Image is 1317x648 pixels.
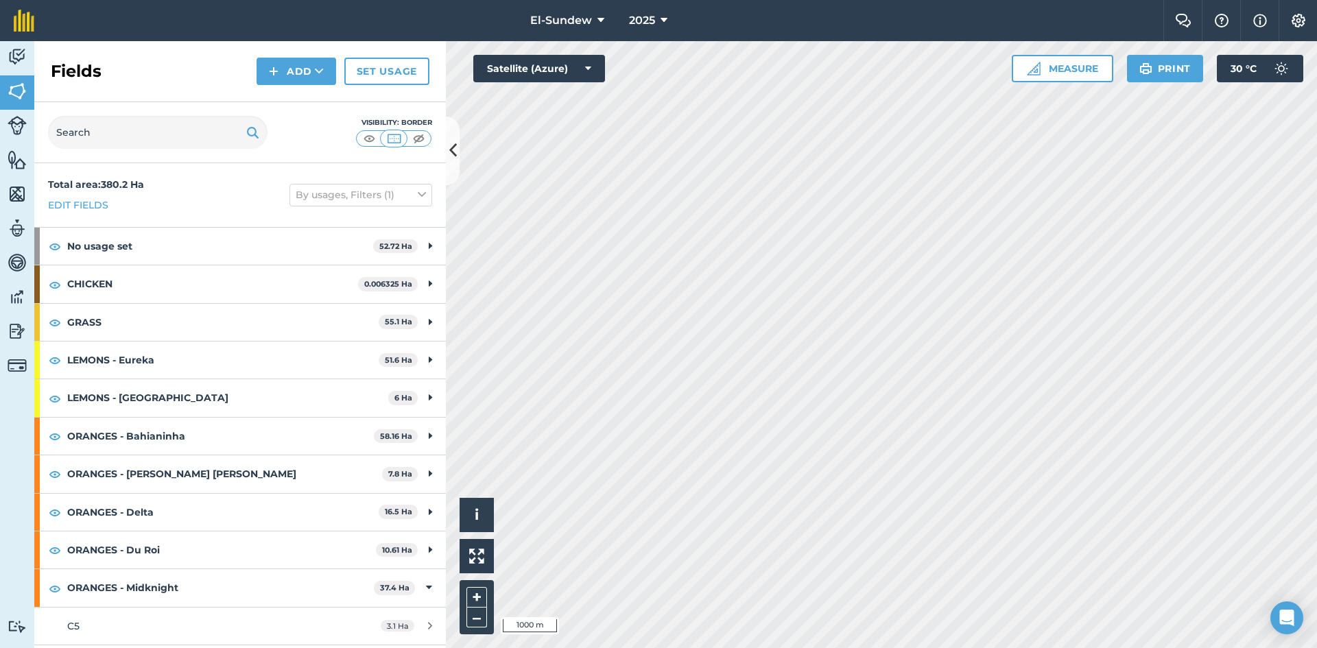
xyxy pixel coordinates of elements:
img: svg+xml;base64,PD94bWwgdmVyc2lvbj0iMS4wIiBlbmNvZGluZz0idXRmLTgiPz4KPCEtLSBHZW5lcmF0b3I6IEFkb2JlIE... [8,116,27,135]
strong: GRASS [67,304,379,341]
strong: 51.6 Ha [385,355,412,365]
img: svg+xml;base64,PHN2ZyB4bWxucz0iaHR0cDovL3d3dy53My5vcmcvMjAwMC9zdmciIHdpZHRoPSIxOCIgaGVpZ2h0PSIyNC... [49,580,61,597]
img: svg+xml;base64,PD94bWwgdmVyc2lvbj0iMS4wIiBlbmNvZGluZz0idXRmLTgiPz4KPCEtLSBHZW5lcmF0b3I6IEFkb2JlIE... [1268,55,1295,82]
strong: ORANGES - Delta [67,494,379,531]
strong: CHICKEN [67,265,358,302]
strong: 0.006325 Ha [364,279,412,289]
img: svg+xml;base64,PHN2ZyB4bWxucz0iaHR0cDovL3d3dy53My5vcmcvMjAwMC9zdmciIHdpZHRoPSIxOSIgaGVpZ2h0PSIyNC... [1139,60,1152,77]
img: svg+xml;base64,PD94bWwgdmVyc2lvbj0iMS4wIiBlbmNvZGluZz0idXRmLTgiPz4KPCEtLSBHZW5lcmF0b3I6IEFkb2JlIE... [8,287,27,307]
img: A cog icon [1290,14,1307,27]
div: ORANGES - Delta16.5 Ha [34,494,446,531]
strong: ORANGES - Du Roi [67,531,376,568]
img: svg+xml;base64,PHN2ZyB4bWxucz0iaHR0cDovL3d3dy53My5vcmcvMjAwMC9zdmciIHdpZHRoPSI1NiIgaGVpZ2h0PSI2MC... [8,81,27,101]
button: Satellite (Azure) [473,55,605,82]
img: Ruler icon [1027,62,1041,75]
span: 2025 [629,12,655,29]
img: svg+xml;base64,PHN2ZyB4bWxucz0iaHR0cDovL3d3dy53My5vcmcvMjAwMC9zdmciIHdpZHRoPSIxOCIgaGVpZ2h0PSIyNC... [49,390,61,407]
img: svg+xml;base64,PD94bWwgdmVyc2lvbj0iMS4wIiBlbmNvZGluZz0idXRmLTgiPz4KPCEtLSBHZW5lcmF0b3I6IEFkb2JlIE... [8,218,27,239]
button: By usages, Filters (1) [289,184,432,206]
img: svg+xml;base64,PD94bWwgdmVyc2lvbj0iMS4wIiBlbmNvZGluZz0idXRmLTgiPz4KPCEtLSBHZW5lcmF0b3I6IEFkb2JlIE... [8,356,27,375]
div: ORANGES - [PERSON_NAME] [PERSON_NAME]7.8 Ha [34,455,446,492]
img: svg+xml;base64,PHN2ZyB4bWxucz0iaHR0cDovL3d3dy53My5vcmcvMjAwMC9zdmciIHdpZHRoPSIxNCIgaGVpZ2h0PSIyNC... [269,63,278,80]
button: – [466,608,487,627]
div: CHICKEN0.006325 Ha [34,265,446,302]
strong: 55.1 Ha [385,317,412,326]
strong: 52.72 Ha [379,241,412,251]
div: Visibility: Border [355,117,432,128]
img: A question mark icon [1213,14,1230,27]
img: svg+xml;base64,PHN2ZyB4bWxucz0iaHR0cDovL3d3dy53My5vcmcvMjAwMC9zdmciIHdpZHRoPSI1NiIgaGVpZ2h0PSI2MC... [8,149,27,170]
img: svg+xml;base64,PHN2ZyB4bWxucz0iaHR0cDovL3d3dy53My5vcmcvMjAwMC9zdmciIHdpZHRoPSI1MCIgaGVpZ2h0PSI0MC... [361,132,378,145]
strong: LEMONS - Eureka [67,341,379,379]
img: svg+xml;base64,PD94bWwgdmVyc2lvbj0iMS4wIiBlbmNvZGluZz0idXRmLTgiPz4KPCEtLSBHZW5lcmF0b3I6IEFkb2JlIE... [8,321,27,341]
span: El-Sundew [530,12,592,29]
h2: Fields [51,60,102,82]
button: + [466,587,487,608]
img: svg+xml;base64,PHN2ZyB4bWxucz0iaHR0cDovL3d3dy53My5vcmcvMjAwMC9zdmciIHdpZHRoPSIxOCIgaGVpZ2h0PSIyNC... [49,238,61,254]
img: Four arrows, one pointing top left, one top right, one bottom right and the last bottom left [469,549,484,564]
strong: 10.61 Ha [382,545,412,555]
img: svg+xml;base64,PHN2ZyB4bWxucz0iaHR0cDovL3d3dy53My5vcmcvMjAwMC9zdmciIHdpZHRoPSIxOCIgaGVpZ2h0PSIyNC... [49,542,61,558]
button: Add [257,58,336,85]
a: C53.1 Ha [34,608,446,645]
div: ORANGES - Midknight37.4 Ha [34,569,446,606]
a: Edit fields [48,197,108,213]
img: svg+xml;base64,PHN2ZyB4bWxucz0iaHR0cDovL3d3dy53My5vcmcvMjAwMC9zdmciIHdpZHRoPSI1MCIgaGVpZ2h0PSI0MC... [385,132,403,145]
img: svg+xml;base64,PHN2ZyB4bWxucz0iaHR0cDovL3d3dy53My5vcmcvMjAwMC9zdmciIHdpZHRoPSIxOCIgaGVpZ2h0PSIyNC... [49,314,61,331]
strong: ORANGES - Midknight [67,569,374,606]
img: svg+xml;base64,PHN2ZyB4bWxucz0iaHR0cDovL3d3dy53My5vcmcvMjAwMC9zdmciIHdpZHRoPSIxOCIgaGVpZ2h0PSIyNC... [49,504,61,520]
div: ORANGES - Bahianinha58.16 Ha [34,418,446,455]
strong: Total area : 380.2 Ha [48,178,144,191]
strong: No usage set [67,228,373,265]
strong: 58.16 Ha [380,431,412,441]
strong: 16.5 Ha [385,507,412,516]
strong: 6 Ha [394,393,412,403]
img: svg+xml;base64,PHN2ZyB4bWxucz0iaHR0cDovL3d3dy53My5vcmcvMjAwMC9zdmciIHdpZHRoPSIxNyIgaGVpZ2h0PSIxNy... [1253,12,1267,29]
img: svg+xml;base64,PHN2ZyB4bWxucz0iaHR0cDovL3d3dy53My5vcmcvMjAwMC9zdmciIHdpZHRoPSIxOCIgaGVpZ2h0PSIyNC... [49,466,61,482]
img: svg+xml;base64,PHN2ZyB4bWxucz0iaHR0cDovL3d3dy53My5vcmcvMjAwMC9zdmciIHdpZHRoPSIxOSIgaGVpZ2h0PSIyNC... [246,124,259,141]
a: Set usage [344,58,429,85]
img: svg+xml;base64,PD94bWwgdmVyc2lvbj0iMS4wIiBlbmNvZGluZz0idXRmLTgiPz4KPCEtLSBHZW5lcmF0b3I6IEFkb2JlIE... [8,620,27,633]
strong: ORANGES - Bahianinha [67,418,374,455]
div: Open Intercom Messenger [1270,601,1303,634]
img: svg+xml;base64,PHN2ZyB4bWxucz0iaHR0cDovL3d3dy53My5vcmcvMjAwMC9zdmciIHdpZHRoPSIxOCIgaGVpZ2h0PSIyNC... [49,428,61,444]
strong: 37.4 Ha [380,583,410,592]
img: svg+xml;base64,PD94bWwgdmVyc2lvbj0iMS4wIiBlbmNvZGluZz0idXRmLTgiPz4KPCEtLSBHZW5lcmF0b3I6IEFkb2JlIE... [8,47,27,67]
div: No usage set52.72 Ha [34,228,446,265]
button: Print [1127,55,1204,82]
strong: LEMONS - [GEOGRAPHIC_DATA] [67,379,388,416]
div: GRASS55.1 Ha [34,304,446,341]
span: i [475,506,479,523]
div: LEMONS - Eureka51.6 Ha [34,341,446,379]
span: 30 ° C [1231,55,1257,82]
span: 3.1 Ha [381,620,414,632]
img: svg+xml;base64,PD94bWwgdmVyc2lvbj0iMS4wIiBlbmNvZGluZz0idXRmLTgiPz4KPCEtLSBHZW5lcmF0b3I6IEFkb2JlIE... [8,252,27,273]
input: Search [48,116,268,149]
img: svg+xml;base64,PHN2ZyB4bWxucz0iaHR0cDovL3d3dy53My5vcmcvMjAwMC9zdmciIHdpZHRoPSIxOCIgaGVpZ2h0PSIyNC... [49,276,61,293]
strong: 7.8 Ha [388,469,412,479]
strong: ORANGES - [PERSON_NAME] [PERSON_NAME] [67,455,382,492]
button: i [460,498,494,532]
span: C5 [67,620,80,632]
img: fieldmargin Logo [14,10,34,32]
img: svg+xml;base64,PHN2ZyB4bWxucz0iaHR0cDovL3d3dy53My5vcmcvMjAwMC9zdmciIHdpZHRoPSI1NiIgaGVpZ2h0PSI2MC... [8,184,27,204]
img: Two speech bubbles overlapping with the left bubble in the forefront [1175,14,1191,27]
img: svg+xml;base64,PHN2ZyB4bWxucz0iaHR0cDovL3d3dy53My5vcmcvMjAwMC9zdmciIHdpZHRoPSI1MCIgaGVpZ2h0PSI0MC... [410,132,427,145]
button: Measure [1012,55,1113,82]
button: 30 °C [1217,55,1303,82]
img: svg+xml;base64,PHN2ZyB4bWxucz0iaHR0cDovL3d3dy53My5vcmcvMjAwMC9zdmciIHdpZHRoPSIxOCIgaGVpZ2h0PSIyNC... [49,352,61,368]
div: LEMONS - [GEOGRAPHIC_DATA]6 Ha [34,379,446,416]
div: ORANGES - Du Roi10.61 Ha [34,531,446,568]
